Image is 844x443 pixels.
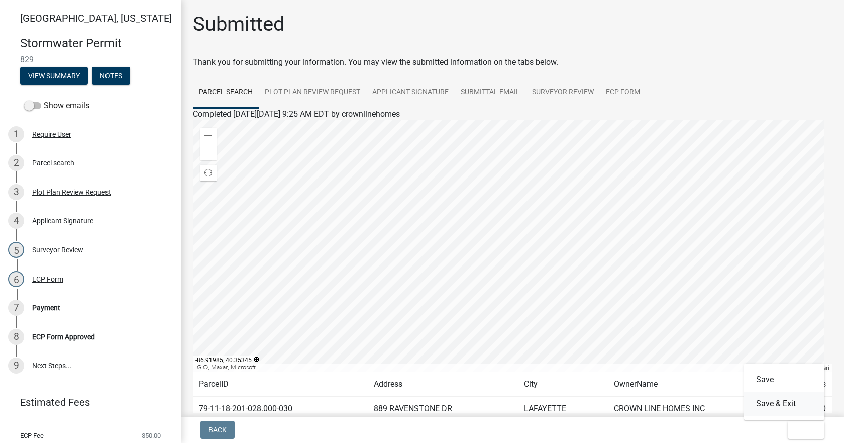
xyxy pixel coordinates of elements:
div: Applicant Signature [32,217,93,224]
div: 5 [8,242,24,258]
button: Save & Exit [744,392,824,416]
a: Submittal Email [455,76,526,109]
a: Surveyor Review [526,76,600,109]
a: Parcel search [193,76,259,109]
td: 889 RAVENSTONE DR [368,397,518,421]
button: View Summary [20,67,88,85]
wm-modal-confirm: Notes [92,72,130,80]
span: $50.00 [142,432,161,439]
wm-modal-confirm: Summary [20,72,88,80]
div: Surveyor Review [32,246,83,253]
div: Parcel search [32,159,74,166]
div: 3 [8,184,24,200]
div: 4 [8,213,24,229]
div: Zoom out [200,144,217,160]
span: Completed [DATE][DATE] 9:25 AM EDT by crownlinehomes [193,109,400,119]
div: 8 [8,329,24,345]
td: LAFAYETTE [518,397,608,421]
div: Exit [744,364,824,420]
span: ECP Fee [20,432,44,439]
div: Find my location [200,165,217,181]
button: Save [744,368,824,392]
td: City [518,372,608,397]
button: Exit [788,421,824,439]
td: Address [368,372,518,397]
div: Payment [32,304,60,311]
button: Notes [92,67,130,85]
span: Back [208,426,227,434]
button: Back [200,421,235,439]
div: 7 [8,300,24,316]
div: Require User [32,131,71,138]
span: [GEOGRAPHIC_DATA], [US_STATE] [20,12,172,24]
h4: Stormwater Permit [20,36,173,51]
div: Thank you for submitting your information. You may view the submitted information on the tabs below. [193,56,832,68]
a: ECP Form [600,76,646,109]
div: 2 [8,155,24,171]
a: Estimated Fees [8,392,165,412]
label: Show emails [24,100,89,112]
a: Esri [820,364,829,371]
div: ECP Form [32,276,63,283]
h1: Submitted [193,12,285,36]
td: CROWN LINE HOMES INC [608,397,779,421]
span: 829 [20,55,161,64]
div: ECP Form Approved [32,333,95,340]
a: Plot Plan Review Request [259,76,366,109]
div: 6 [8,271,24,287]
div: Plot Plan Review Request [32,189,111,196]
td: OwnerName [608,372,779,397]
td: 79-11-18-201-028.000-030 [193,397,368,421]
div: Zoom in [200,128,217,144]
a: Applicant Signature [366,76,455,109]
span: Exit [796,426,810,434]
td: ParcelID [193,372,368,397]
div: IGIO, Maxar, Microsoft [193,364,783,372]
div: 9 [8,358,24,374]
div: 1 [8,126,24,142]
